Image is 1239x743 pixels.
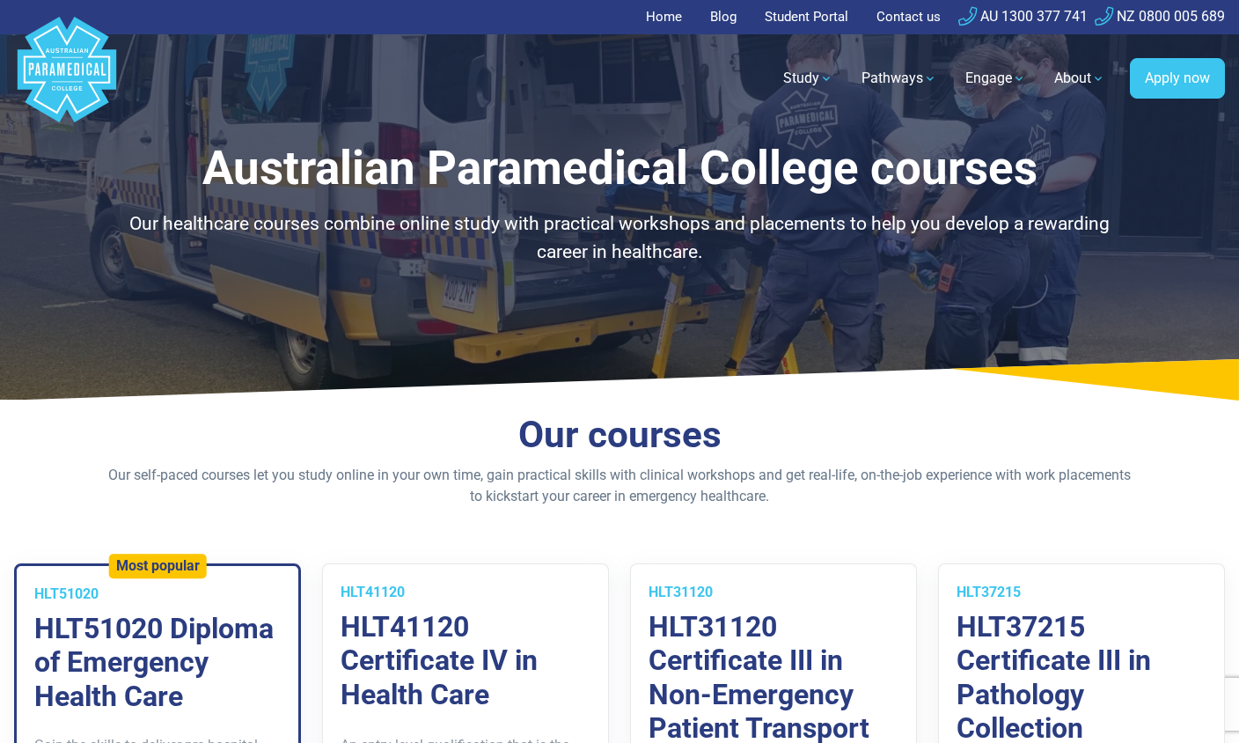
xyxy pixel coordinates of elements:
[105,465,1134,507] p: Our self-paced courses let you study online in your own time, gain practical skills with clinical...
[649,584,713,600] span: HLT31120
[341,610,590,711] h3: HLT41120 Certificate IV in Health Care
[957,584,1021,600] span: HLT37215
[851,54,948,103] a: Pathways
[955,54,1037,103] a: Engage
[958,8,1088,25] a: AU 1300 377 741
[34,585,99,602] span: HLT51020
[105,413,1134,458] h2: Our courses
[773,54,844,103] a: Study
[1095,8,1225,25] a: NZ 0800 005 689
[1044,54,1116,103] a: About
[105,141,1134,196] h1: Australian Paramedical College courses
[341,584,405,600] span: HLT41120
[105,210,1134,266] p: Our healthcare courses combine online study with practical workshops and placements to help you d...
[14,34,120,123] a: Australian Paramedical College
[34,612,281,713] h3: HLT51020 Diploma of Emergency Health Care
[116,557,200,574] h5: Most popular
[1130,58,1225,99] a: Apply now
